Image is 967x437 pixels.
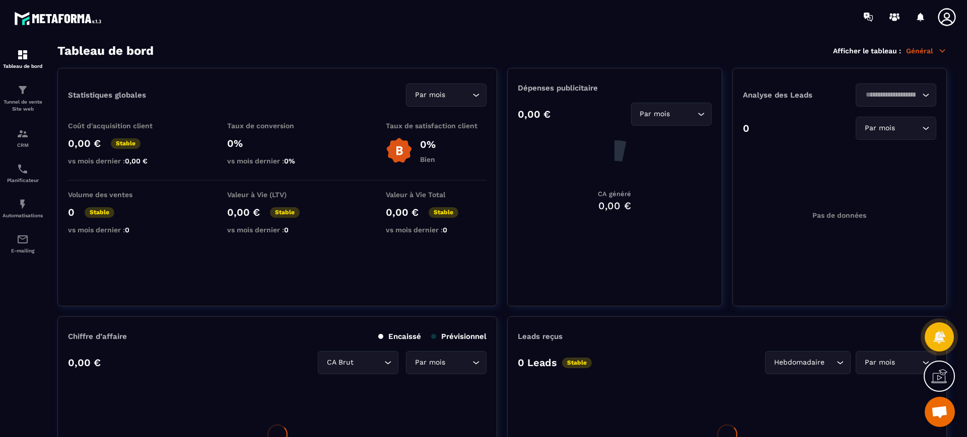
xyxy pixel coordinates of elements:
[284,157,295,165] span: 0%
[3,191,43,226] a: automationsautomationsAutomatisations
[447,90,470,101] input: Search for option
[518,332,563,341] p: Leads reçus
[3,63,43,69] p: Tableau de bord
[284,226,289,234] span: 0
[897,357,920,368] input: Search for option
[925,397,955,427] div: Ouvrir le chat
[420,138,436,150] p: 0%
[518,357,557,369] p: 0 Leads
[638,109,672,120] span: Par mois
[3,155,43,191] a: schedulerschedulerPlanificateur
[518,108,550,120] p: 0,00 €
[856,117,936,140] div: Search for option
[412,357,447,368] span: Par mois
[68,122,169,130] p: Coût d'acquisition client
[429,207,458,218] p: Stable
[562,358,592,368] p: Stable
[227,206,260,218] p: 0,00 €
[772,357,826,368] span: Hebdomadaire
[125,226,129,234] span: 0
[3,41,43,76] a: formationformationTableau de bord
[812,211,866,219] p: Pas de données
[270,207,300,218] p: Stable
[672,109,695,120] input: Search for option
[17,163,29,175] img: scheduler
[826,357,834,368] input: Search for option
[856,351,936,374] div: Search for option
[3,213,43,218] p: Automatisations
[856,83,936,107] div: Search for option
[3,142,43,148] p: CRM
[68,157,169,165] p: vs mois dernier :
[386,137,412,164] img: b-badge-o.b3b20ee6.svg
[386,191,487,199] p: Valeur à Vie Total
[412,90,447,101] span: Par mois
[3,178,43,183] p: Planificateur
[862,123,897,134] span: Par mois
[111,138,141,149] p: Stable
[431,332,487,341] p: Prévisionnel
[906,46,947,55] p: Général
[862,90,920,101] input: Search for option
[125,157,148,165] span: 0,00 €
[324,357,356,368] span: CA Brut
[386,206,419,218] p: 0,00 €
[406,83,487,107] div: Search for option
[386,122,487,130] p: Taux de satisfaction client
[356,357,382,368] input: Search for option
[743,91,840,100] p: Analyse des Leads
[378,332,421,341] p: Encaissé
[68,357,101,369] p: 0,00 €
[3,120,43,155] a: formationformationCRM
[743,122,749,134] p: 0
[897,123,920,134] input: Search for option
[631,103,712,126] div: Search for option
[227,137,328,149] p: 0%
[386,226,487,234] p: vs mois dernier :
[68,191,169,199] p: Volume des ventes
[57,44,154,58] h3: Tableau de bord
[14,9,105,28] img: logo
[68,137,101,149] p: 0,00 €
[3,76,43,120] a: formationformationTunnel de vente Site web
[765,351,851,374] div: Search for option
[447,357,470,368] input: Search for option
[68,206,75,218] p: 0
[68,332,127,341] p: Chiffre d’affaire
[17,128,29,140] img: formation
[518,83,711,93] p: Dépenses publicitaire
[17,49,29,61] img: formation
[17,198,29,210] img: automations
[68,91,146,100] p: Statistiques globales
[227,157,328,165] p: vs mois dernier :
[862,357,897,368] span: Par mois
[17,84,29,96] img: formation
[17,233,29,245] img: email
[833,47,901,55] p: Afficher le tableau :
[227,122,328,130] p: Taux de conversion
[227,191,328,199] p: Valeur à Vie (LTV)
[85,207,114,218] p: Stable
[3,99,43,113] p: Tunnel de vente Site web
[3,248,43,253] p: E-mailing
[406,351,487,374] div: Search for option
[68,226,169,234] p: vs mois dernier :
[227,226,328,234] p: vs mois dernier :
[318,351,398,374] div: Search for option
[420,155,436,163] p: Bien
[443,226,447,234] span: 0
[3,226,43,261] a: emailemailE-mailing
